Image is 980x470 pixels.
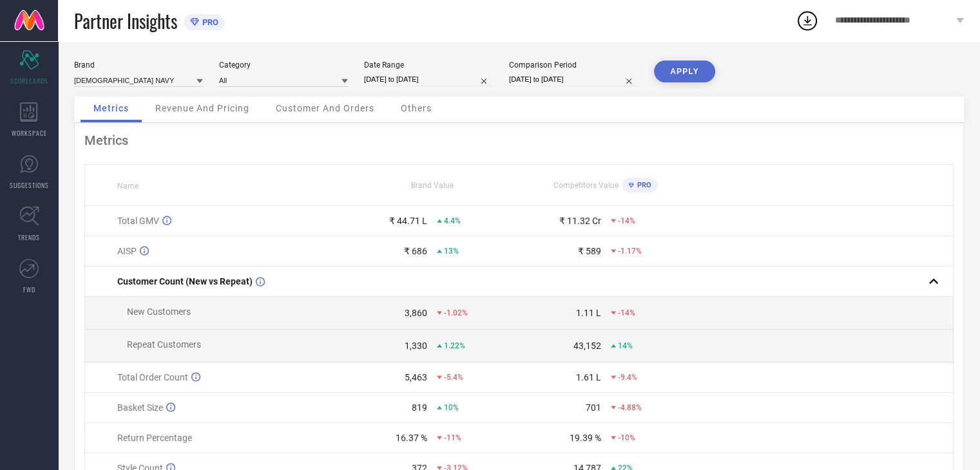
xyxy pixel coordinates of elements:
[117,276,253,287] span: Customer Count (New vs Repeat)
[618,403,642,412] span: -4.88%
[559,216,601,226] div: ₹ 11.32 Cr
[389,216,427,226] div: ₹ 44.71 L
[618,433,635,442] span: -10%
[444,433,461,442] span: -11%
[509,61,638,70] div: Comparison Period
[576,308,601,318] div: 1.11 L
[796,9,819,32] div: Open download list
[412,402,427,413] div: 819
[199,17,218,27] span: PRO
[364,61,493,70] div: Date Range
[84,133,954,148] div: Metrics
[586,402,601,413] div: 701
[444,373,463,382] span: -5.4%
[219,61,348,70] div: Category
[570,433,601,443] div: 19.39 %
[404,246,427,256] div: ₹ 686
[411,181,454,190] span: Brand Value
[578,246,601,256] div: ₹ 589
[401,103,432,113] span: Others
[618,373,637,382] span: -9.4%
[405,308,427,318] div: 3,860
[10,76,48,86] span: SCORECARDS
[74,8,177,34] span: Partner Insights
[117,372,188,382] span: Total Order Count
[634,181,651,189] span: PRO
[127,306,191,317] span: New Customers
[117,246,137,256] span: AISP
[553,181,619,190] span: Competitors Value
[618,216,635,225] span: -14%
[127,339,201,350] span: Repeat Customers
[117,402,163,413] span: Basket Size
[573,341,601,351] div: 43,152
[276,103,374,113] span: Customer And Orders
[444,403,459,412] span: 10%
[364,73,493,86] input: Select date range
[93,103,129,113] span: Metrics
[117,216,159,226] span: Total GMV
[444,341,465,350] span: 1.22%
[509,73,638,86] input: Select comparison period
[155,103,249,113] span: Revenue And Pricing
[18,232,40,242] span: TRENDS
[117,433,192,443] span: Return Percentage
[654,61,715,82] button: APPLY
[74,61,203,70] div: Brand
[10,180,49,190] span: SUGGESTIONS
[618,341,633,350] span: 14%
[12,128,47,138] span: WORKSPACE
[117,182,139,191] span: Name
[444,216,461,225] span: 4.4%
[444,247,459,256] span: 13%
[396,433,427,443] div: 16.37 %
[405,341,427,351] div: 1,330
[618,247,642,256] span: -1.17%
[576,372,601,382] div: 1.61 L
[405,372,427,382] div: 5,463
[23,285,35,294] span: FWD
[444,308,468,317] span: -1.02%
[618,308,635,317] span: -14%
